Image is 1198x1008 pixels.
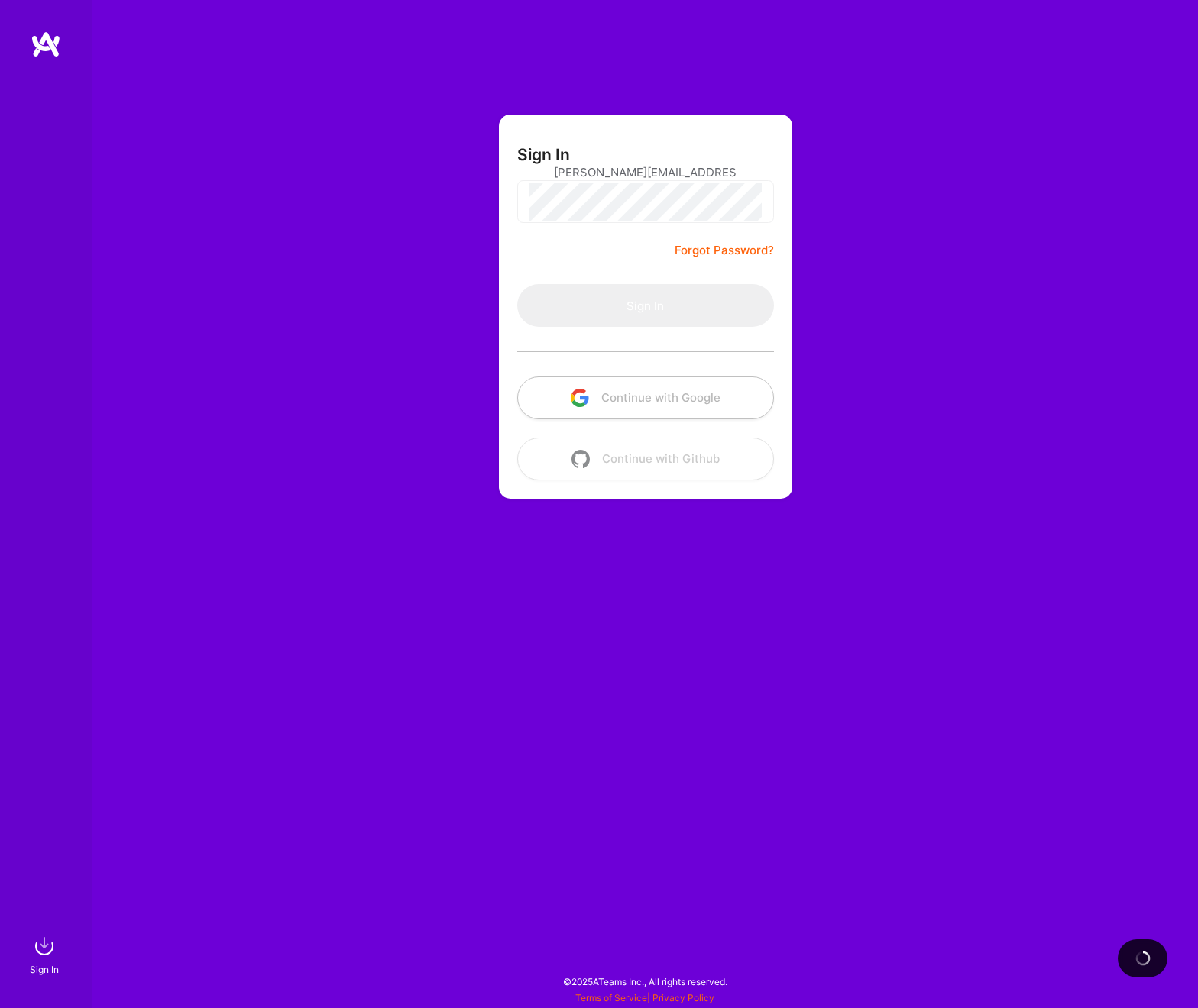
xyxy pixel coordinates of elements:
[32,931,60,977] a: sign inSign In
[571,389,589,407] img: icon
[31,31,61,58] img: logo
[554,153,737,192] input: Email...
[652,992,714,1003] a: Privacy Policy
[675,241,774,260] a: Forgot Password?
[29,931,60,961] img: sign in
[30,961,59,977] div: Sign In
[517,145,570,164] h3: Sign In
[575,992,714,1003] span: |
[575,992,647,1003] a: Terms of Service
[517,376,774,419] button: Continue with Google
[1133,948,1152,968] img: loading
[517,438,774,480] button: Continue with Github
[517,284,774,327] button: Sign In
[92,962,1198,1000] div: © 2025 ATeams Inc., All rights reserved.
[571,450,590,468] img: icon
